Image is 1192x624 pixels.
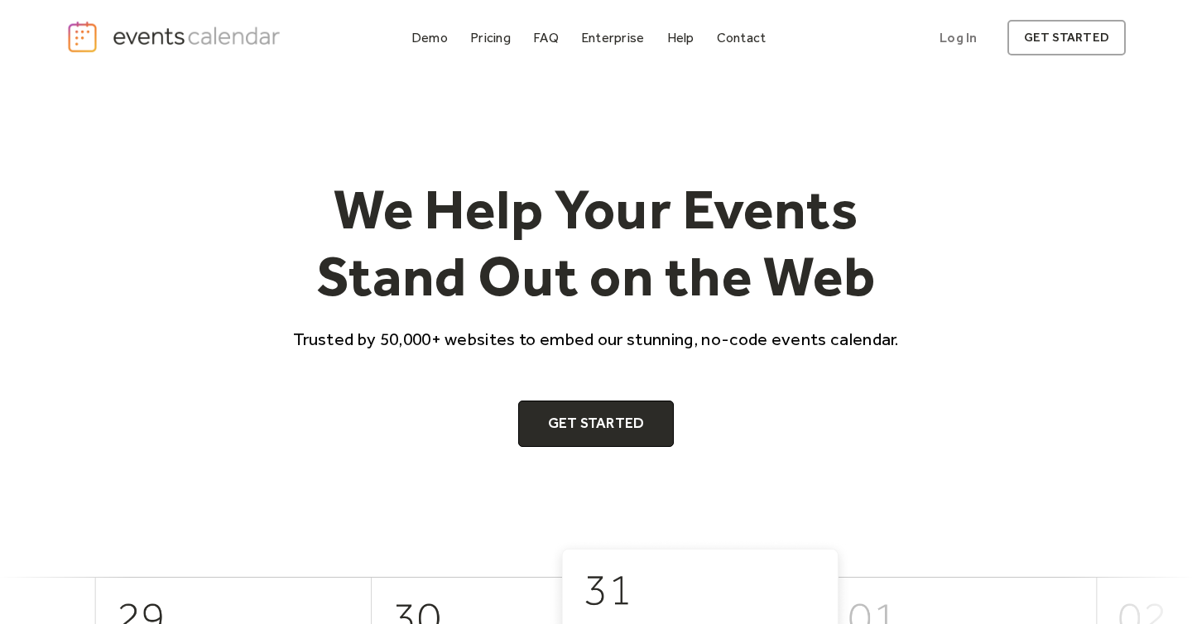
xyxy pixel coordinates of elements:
[66,20,285,54] a: home
[1007,20,1126,55] a: get started
[526,26,565,49] a: FAQ
[717,33,767,42] div: Contact
[278,175,914,310] h1: We Help Your Events Stand Out on the Web
[518,401,675,447] a: Get Started
[710,26,773,49] a: Contact
[574,26,651,49] a: Enterprise
[464,26,517,49] a: Pricing
[581,33,644,42] div: Enterprise
[923,20,993,55] a: Log In
[533,33,559,42] div: FAQ
[667,33,695,42] div: Help
[470,33,511,42] div: Pricing
[661,26,701,49] a: Help
[278,327,914,351] p: Trusted by 50,000+ websites to embed our stunning, no-code events calendar.
[405,26,454,49] a: Demo
[411,33,448,42] div: Demo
